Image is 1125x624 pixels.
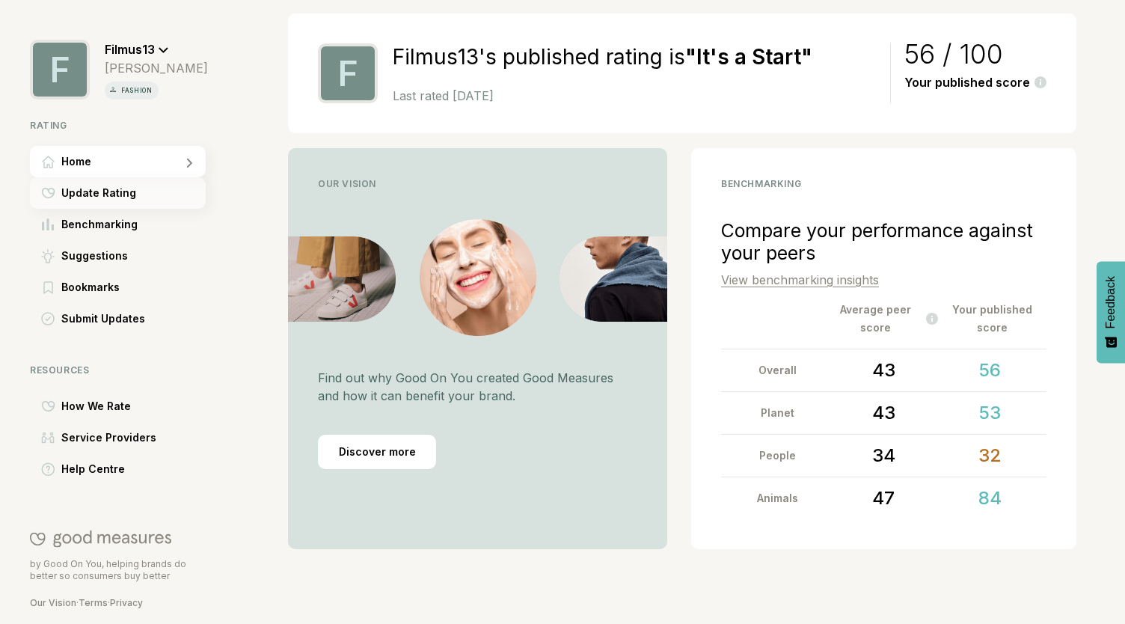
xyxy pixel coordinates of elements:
[1097,261,1125,363] button: Feedback - Show survey
[318,178,637,189] div: Our Vision
[727,435,827,477] div: People
[833,477,934,519] div: 47
[940,392,1040,434] div: 53
[30,391,208,422] a: How We RateHow We Rate
[30,209,208,240] a: BenchmarkingBenchmarking
[940,349,1040,391] div: 56
[318,435,436,469] div: Discover more
[61,153,91,171] span: Home
[30,422,208,453] a: Service ProvidersService Providers
[727,349,827,391] div: Overall
[30,146,208,177] a: HomeHome
[105,42,155,57] span: Filmus13
[30,303,208,334] a: Submit UpdatesSubmit Updates
[30,597,206,609] div: · ·
[41,432,55,444] img: Service Providers
[721,178,1046,189] div: benchmarking
[61,397,131,415] span: How We Rate
[938,301,1046,337] div: Your published score
[41,249,55,263] img: Suggestions
[1104,276,1118,328] span: Feedback
[833,392,934,434] div: 43
[721,272,879,287] a: View benchmarking insights
[30,453,208,485] a: Help CentreHelp Centre
[288,236,396,322] img: Vision
[30,364,208,376] div: Resources
[110,597,143,608] a: Privacy
[833,435,934,477] div: 34
[41,312,55,325] img: Submit Updates
[420,219,536,336] img: Vision
[30,530,171,548] img: Good On You
[1059,558,1110,609] iframe: Website support platform help button
[41,400,55,412] img: How We Rate
[118,85,156,97] p: fashion
[721,219,1046,264] div: Compare your performance against your peers
[108,85,118,95] img: vertical icon
[727,477,827,519] div: Animals
[61,429,156,447] span: Service Providers
[61,215,138,233] span: Benchmarking
[30,597,76,608] a: Our Vision
[30,558,206,582] p: by Good On You, helping brands do better so consumers buy better
[41,462,55,477] img: Help Centre
[30,240,208,272] a: SuggestionsSuggestions
[61,184,136,202] span: Update Rating
[61,310,145,328] span: Submit Updates
[61,278,120,296] span: Bookmarks
[727,392,827,434] div: Planet
[30,120,208,131] div: Rating
[940,477,1040,519] div: 84
[833,349,934,391] div: 43
[30,272,208,303] a: BookmarksBookmarks
[685,44,812,70] strong: " It's a Start "
[42,218,54,230] img: Benchmarking
[940,435,1040,477] div: 32
[393,43,877,71] h2: Filmus13's published rating is
[79,597,108,608] a: Terms
[41,187,55,199] img: Update Rating
[43,281,53,294] img: Bookmarks
[904,45,1046,63] div: 56 / 100
[105,61,208,76] div: [PERSON_NAME]
[61,247,128,265] span: Suggestions
[904,76,1046,90] div: Your published score
[30,177,208,209] a: Update RatingUpdate Rating
[42,156,55,168] img: Home
[318,369,637,405] p: Find out why Good On You created Good Measures and how it can benefit your brand.
[830,301,938,337] div: Average peer score
[560,236,667,322] img: Vision
[393,88,877,103] p: Last rated [DATE]
[61,460,125,478] span: Help Centre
